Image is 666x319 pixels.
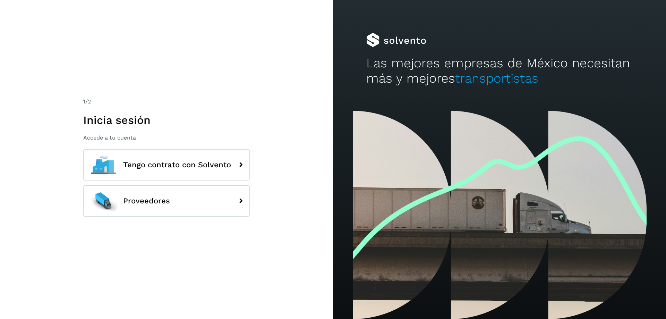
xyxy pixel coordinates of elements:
[455,71,538,86] span: transportistas
[83,98,250,106] div: /2
[83,114,250,127] h1: Inicia sesión
[123,161,231,169] span: Tengo contrato con Solvento
[123,197,170,205] span: Proveedores
[83,185,250,217] button: Proveedores
[366,56,633,86] h2: Las mejores empresas de México necesitan más y mejores
[83,98,85,105] span: 1
[83,149,250,181] button: Tengo contrato con Solvento
[83,134,250,141] p: Accede a tu cuenta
